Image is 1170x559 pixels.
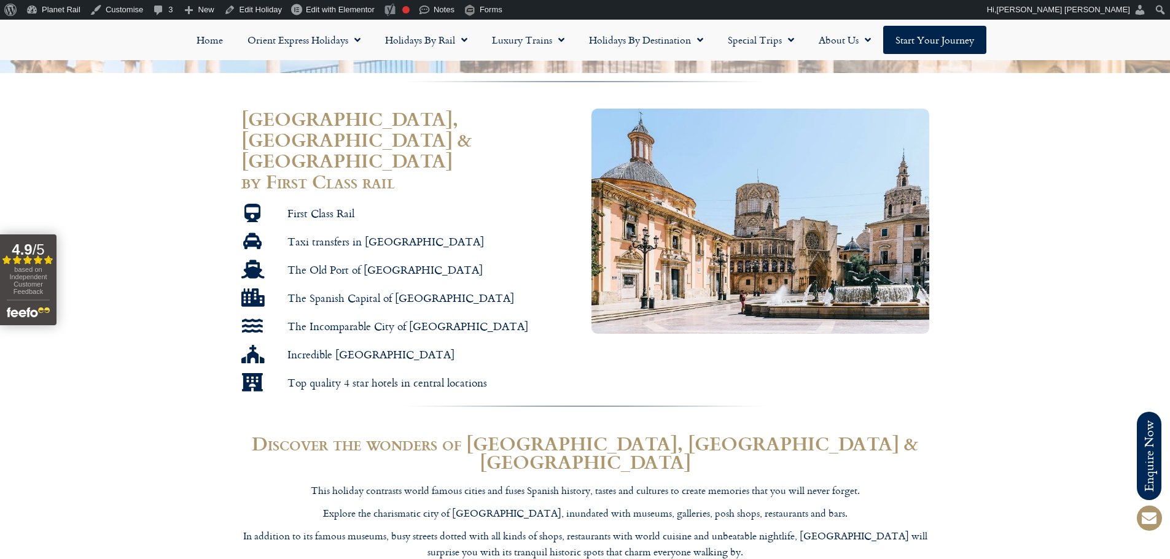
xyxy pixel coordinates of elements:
[284,376,487,390] span: Top quality 4 star hotels in central locations
[373,26,480,54] a: Holidays by Rail
[284,319,528,333] span: The Incomparable City of [GEOGRAPHIC_DATA]
[235,26,373,54] a: Orient Express Holidays
[284,291,514,305] span: The Spanish Capital of [GEOGRAPHIC_DATA]
[184,26,235,54] a: Home
[402,6,410,13] div: Focus keyphrase not set
[997,5,1130,14] span: [PERSON_NAME] [PERSON_NAME]
[6,26,1164,54] nav: Menu
[241,483,929,499] p: This holiday contrasts world famous cities and fuses Spanish history, tastes and cultures to crea...
[806,26,883,54] a: About Us
[716,26,806,54] a: Special Trips
[241,506,929,522] p: Explore the charismatic city of [GEOGRAPHIC_DATA], inundated with museums, galleries, posh shops,...
[284,234,484,249] span: Taxi transfers in [GEOGRAPHIC_DATA]
[241,109,579,171] h2: [GEOGRAPHIC_DATA], [GEOGRAPHIC_DATA] & [GEOGRAPHIC_DATA]
[306,5,375,14] span: Edit with Elementor
[284,206,354,220] span: First Class Rail
[241,171,579,192] h2: by First Class rail
[284,347,454,361] span: Incredible [GEOGRAPHIC_DATA]
[883,26,986,54] a: Start your Journey
[284,263,483,277] span: The Old Port of [GEOGRAPHIC_DATA]
[577,26,716,54] a: Holidays by Destination
[241,434,929,471] h2: Discover the wonders of [GEOGRAPHIC_DATA], [GEOGRAPHIC_DATA] & [GEOGRAPHIC_DATA]
[480,26,577,54] a: Luxury Trains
